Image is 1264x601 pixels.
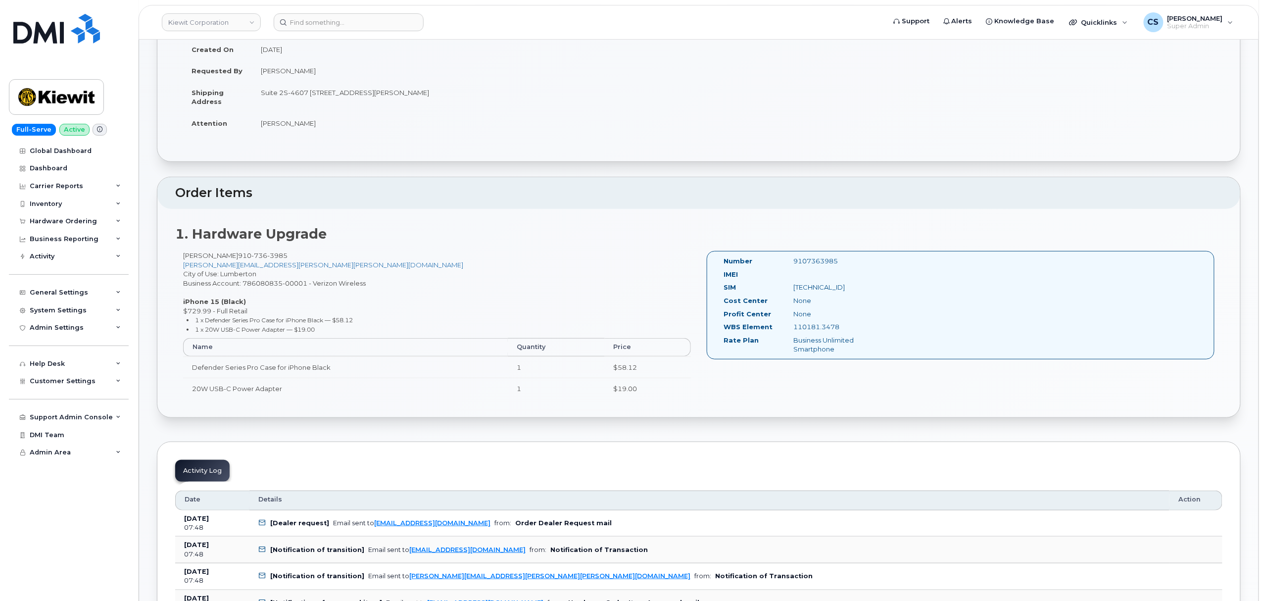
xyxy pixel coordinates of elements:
[515,519,612,527] b: Order Dealer Request mail
[605,378,691,400] td: $19.00
[195,316,353,324] small: 1 x Defender Series Pro Case for iPhone Black — $58.12
[252,82,691,112] td: Suite 2S-4607 [STREET_ADDRESS][PERSON_NAME]
[508,338,604,356] th: Quantity
[192,67,243,75] strong: Requested By
[902,16,929,26] span: Support
[995,16,1055,26] span: Knowledge Base
[175,186,1222,200] h2: Order Items
[258,495,282,504] span: Details
[252,60,691,82] td: [PERSON_NAME]
[192,46,234,53] strong: Created On
[724,336,759,345] label: Rate Plan
[724,322,773,332] label: WBS Element
[886,11,936,31] a: Support
[530,546,546,553] span: from:
[508,356,604,378] td: 1
[184,515,209,522] b: [DATE]
[1169,491,1222,510] th: Action
[270,519,329,527] b: [Dealer request]
[724,283,736,292] label: SIM
[183,378,508,400] td: 20W USB-C Power Adapter
[183,298,246,305] strong: iPhone 15 (Black)
[184,541,209,549] b: [DATE]
[952,16,972,26] span: Alerts
[786,309,884,319] div: None
[192,89,224,106] strong: Shipping Address
[409,546,526,553] a: [EMAIL_ADDRESS][DOMAIN_NAME]
[270,572,364,580] b: [Notification of transition]
[786,256,884,266] div: 9107363985
[724,256,752,266] label: Number
[184,568,209,575] b: [DATE]
[251,251,267,259] span: 736
[183,261,463,269] a: [PERSON_NAME][EMAIL_ADDRESS][PERSON_NAME][PERSON_NAME][DOMAIN_NAME]
[270,546,364,553] b: [Notification of transition]
[368,546,526,553] div: Email sent to
[374,519,490,527] a: [EMAIL_ADDRESS][DOMAIN_NAME]
[979,11,1062,31] a: Knowledge Base
[238,251,288,259] span: 910
[252,112,691,134] td: [PERSON_NAME]
[183,356,508,378] td: Defender Series Pro Case for iPhone Black
[605,356,691,378] td: $58.12
[274,13,424,31] input: Find something...
[1137,12,1240,32] div: Chris Smith
[192,119,227,127] strong: Attention
[267,251,288,259] span: 3985
[184,550,241,559] div: 07:48
[724,270,738,279] label: IMEI
[195,326,315,333] small: 1 x 20W USB-C Power Adapter — $19.00
[724,296,768,305] label: Cost Center
[185,495,200,504] span: Date
[1221,558,1257,594] iframe: Messenger Launcher
[175,226,327,242] strong: 1. Hardware Upgrade
[333,519,490,527] div: Email sent to
[252,39,691,60] td: [DATE]
[550,546,648,553] b: Notification of Transaction
[183,338,508,356] th: Name
[715,572,813,580] b: Notification of Transaction
[936,11,979,31] a: Alerts
[494,519,511,527] span: from:
[786,336,884,354] div: Business Unlimited Smartphone
[184,576,241,585] div: 07:48
[508,378,604,400] td: 1
[1081,18,1118,26] span: Quicklinks
[175,251,699,408] div: [PERSON_NAME] City of Use: Lumberton Business Account: 786080835-00001 - Verizon Wireless $729.99...
[162,13,261,31] a: Kiewit Corporation
[184,523,241,532] div: 07:48
[1167,14,1223,22] span: [PERSON_NAME]
[1063,12,1135,32] div: Quicklinks
[786,322,884,332] div: 110181.3478
[409,572,690,580] a: [PERSON_NAME][EMAIL_ADDRESS][PERSON_NAME][PERSON_NAME][DOMAIN_NAME]
[368,572,690,580] div: Email sent to
[605,338,691,356] th: Price
[786,283,884,292] div: [TECHNICAL_ID]
[1148,16,1159,28] span: CS
[786,296,884,305] div: None
[724,309,771,319] label: Profit Center
[1167,22,1223,30] span: Super Admin
[694,572,711,580] span: from:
